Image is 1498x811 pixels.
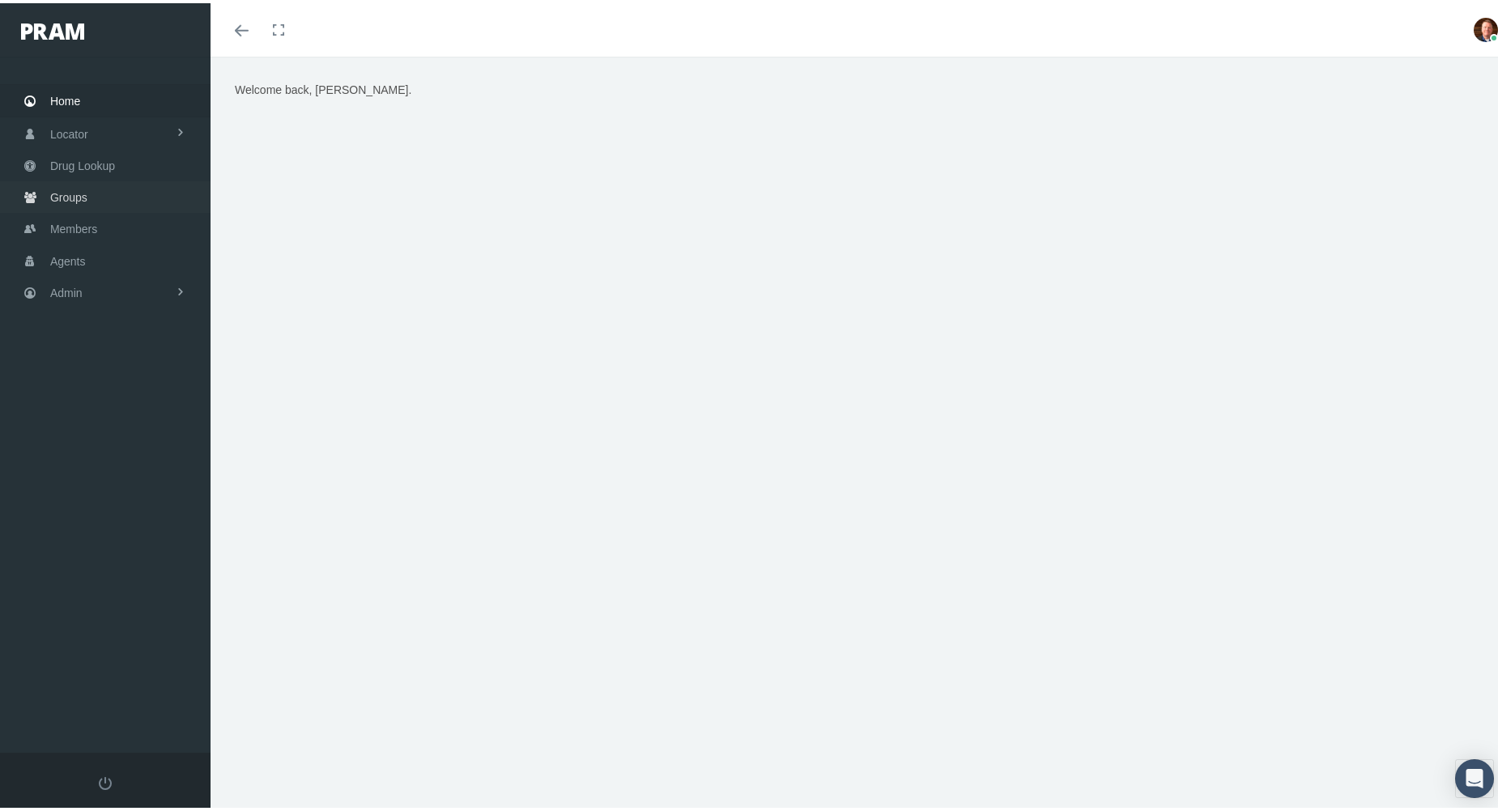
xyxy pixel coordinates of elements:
[50,210,97,241] span: Members
[1474,15,1498,39] img: S_Profile_Picture_684.jpg
[50,274,83,305] span: Admin
[50,116,88,146] span: Locator
[50,83,80,113] span: Home
[1455,756,1494,795] div: Open Intercom Messenger
[235,80,411,93] span: Welcome back, [PERSON_NAME].
[50,243,86,274] span: Agents
[50,147,115,178] span: Drug Lookup
[50,179,87,210] span: Groups
[21,20,84,36] img: PRAM_20_x_78.png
